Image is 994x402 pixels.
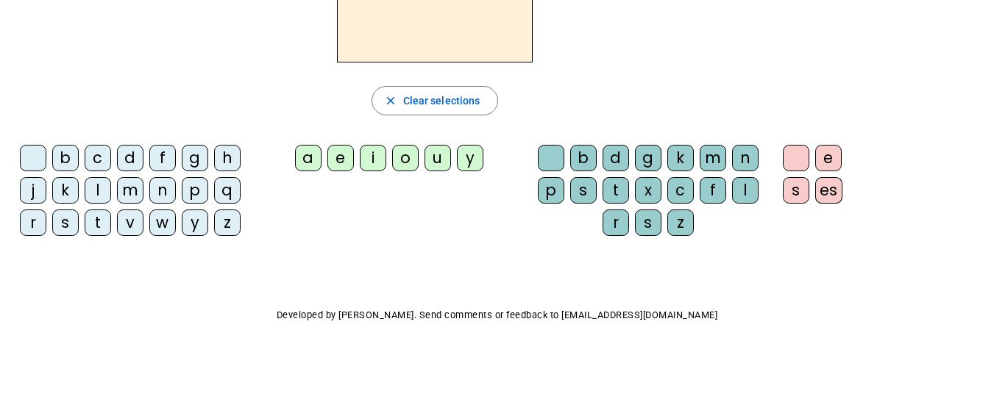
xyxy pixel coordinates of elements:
div: h [214,145,241,171]
div: t [603,177,629,204]
div: o [392,145,419,171]
div: n [732,145,759,171]
div: f [149,145,176,171]
div: e [327,145,354,171]
button: Clear selections [372,86,499,115]
div: s [783,177,809,204]
div: b [52,145,79,171]
div: j [20,177,46,204]
div: s [52,209,79,236]
div: m [700,145,726,171]
div: y [182,209,208,236]
div: v [117,209,143,236]
div: e [815,145,842,171]
div: k [52,177,79,204]
div: d [603,145,629,171]
div: q [214,177,241,204]
div: n [149,177,176,204]
div: c [85,145,111,171]
div: d [117,145,143,171]
div: z [214,209,241,236]
p: Developed by [PERSON_NAME]. Send comments or feedback to [EMAIL_ADDRESS][DOMAIN_NAME] [12,306,982,324]
div: s [635,209,661,236]
mat-icon: close [384,94,397,107]
div: r [20,209,46,236]
span: Clear selections [403,92,480,110]
div: t [85,209,111,236]
div: z [667,209,694,236]
div: l [85,177,111,204]
div: s [570,177,597,204]
div: m [117,177,143,204]
div: a [295,145,322,171]
div: y [457,145,483,171]
div: g [182,145,208,171]
div: es [815,177,842,204]
div: p [182,177,208,204]
div: u [425,145,451,171]
div: w [149,209,176,236]
div: f [700,177,726,204]
div: b [570,145,597,171]
div: k [667,145,694,171]
div: c [667,177,694,204]
div: i [360,145,386,171]
div: l [732,177,759,204]
div: g [635,145,661,171]
div: x [635,177,661,204]
div: r [603,209,629,236]
div: p [538,177,564,204]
